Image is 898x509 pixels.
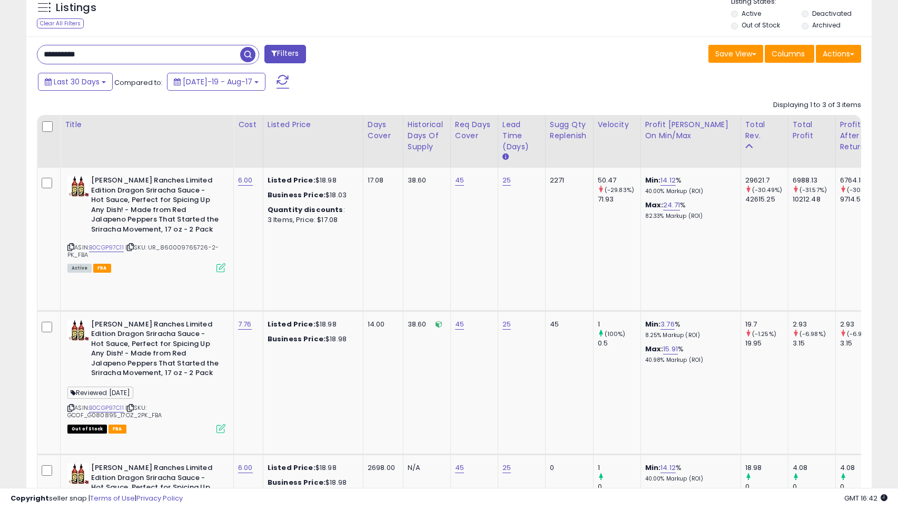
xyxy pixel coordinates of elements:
[645,463,733,483] div: %
[645,200,733,220] div: %
[455,175,464,186] a: 45
[89,404,124,412] a: B0CGP97C11
[268,334,355,344] div: $18.98
[745,195,788,204] div: 42615.25
[645,463,661,473] b: Min:
[765,45,814,63] button: Columns
[745,320,788,329] div: 19.7
[67,320,88,341] img: 51dbCt6gFeL._SL40_.jpg
[268,119,359,130] div: Listed Price
[745,119,784,141] div: Total Rev.
[752,330,776,338] small: (-1.25%)
[67,176,88,197] img: 51dbCt6gFeL._SL40_.jpg
[773,100,861,110] div: Displaying 1 to 3 of 3 items
[408,463,442,473] div: N/A
[268,477,325,487] b: Business Price:
[550,320,585,329] div: 45
[455,463,464,473] a: 45
[408,119,446,152] div: Historical Days Of Supply
[598,119,636,130] div: Velocity
[502,175,511,186] a: 25
[605,330,626,338] small: (100%)
[408,320,442,329] div: 38.60
[793,176,835,185] div: 6988.13
[268,319,315,329] b: Listed Price:
[368,176,395,185] div: 17.08
[268,334,325,344] b: Business Price:
[455,319,464,330] a: 45
[268,190,355,200] div: $18.03
[11,494,183,504] div: seller snap | |
[167,73,265,91] button: [DATE]-19 - Aug-17
[812,21,841,30] label: Archived
[660,463,676,473] a: 14.12
[238,319,252,330] a: 7.76
[268,463,315,473] b: Listed Price:
[38,73,113,91] button: Last 30 Days
[752,186,782,194] small: (-30.49%)
[91,176,219,237] b: [PERSON_NAME] Ranches Limited Edition Dragon Sriracha Sauce - Hot Sauce, Perfect for Spicing Up A...
[660,319,675,330] a: 3.76
[11,493,49,503] strong: Copyright
[264,45,305,63] button: Filters
[793,320,835,329] div: 2.93
[268,215,355,225] div: 3 Items, Price: $17.08
[545,115,593,168] th: Please note that this number is a calculation based on your required days of coverage and your ve...
[645,320,733,339] div: %
[645,188,733,195] p: 40.00% Markup (ROI)
[368,119,399,141] div: Days Cover
[91,320,219,381] b: [PERSON_NAME] Ranches Limited Edition Dragon Sriracha Sauce - Hot Sauce, Perfect for Spicing Up A...
[598,176,640,185] div: 50.47
[67,264,92,273] span: All listings currently available for purchase on Amazon
[550,119,589,141] div: Sugg Qty Replenish
[840,339,883,348] div: 3.15
[645,332,733,339] p: 8.25% Markup (ROI)
[793,339,835,348] div: 3.15
[108,425,126,434] span: FBA
[772,49,805,59] span: Columns
[268,175,315,185] b: Listed Price:
[67,320,225,432] div: ASIN:
[742,9,761,18] label: Active
[645,344,664,354] b: Max:
[37,18,84,28] div: Clear All Filters
[640,115,741,168] th: The percentage added to the cost of goods (COGS) that forms the calculator for Min & Max prices.
[268,463,355,473] div: $18.98
[136,493,183,503] a: Privacy Policy
[238,463,253,473] a: 6.00
[840,119,879,152] div: Profit After Returns
[67,176,225,271] div: ASIN:
[408,176,442,185] div: 38.60
[812,9,852,18] label: Deactivated
[663,200,680,210] a: 24.71
[65,119,229,130] div: Title
[745,176,788,185] div: 29621.7
[67,404,162,419] span: | SKU: GCOF_G080895_17OZ_2PK_FBA
[840,195,883,204] div: 9714.53
[183,76,252,87] span: [DATE]-19 - Aug-17
[54,76,100,87] span: Last 30 Days
[238,119,259,130] div: Cost
[645,357,733,364] p: 40.98% Markup (ROI)
[238,175,253,186] a: 6.00
[645,176,733,195] div: %
[840,320,883,329] div: 2.93
[598,339,640,348] div: 0.5
[645,344,733,364] div: %
[663,344,678,354] a: 15.91
[56,1,96,15] h5: Listings
[268,176,355,185] div: $18.98
[268,190,325,200] b: Business Price:
[840,176,883,185] div: 6764.16
[502,152,509,162] small: Lead Time (Days).
[816,45,861,63] button: Actions
[742,21,780,30] label: Out of Stock
[455,119,494,141] div: Req Days Cover
[550,176,585,185] div: 2271
[502,463,511,473] a: 25
[598,195,640,204] div: 71.93
[847,186,876,194] small: (-30.37%)
[605,186,634,194] small: (-29.83%)
[645,200,664,210] b: Max:
[502,119,541,152] div: Lead Time (Days)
